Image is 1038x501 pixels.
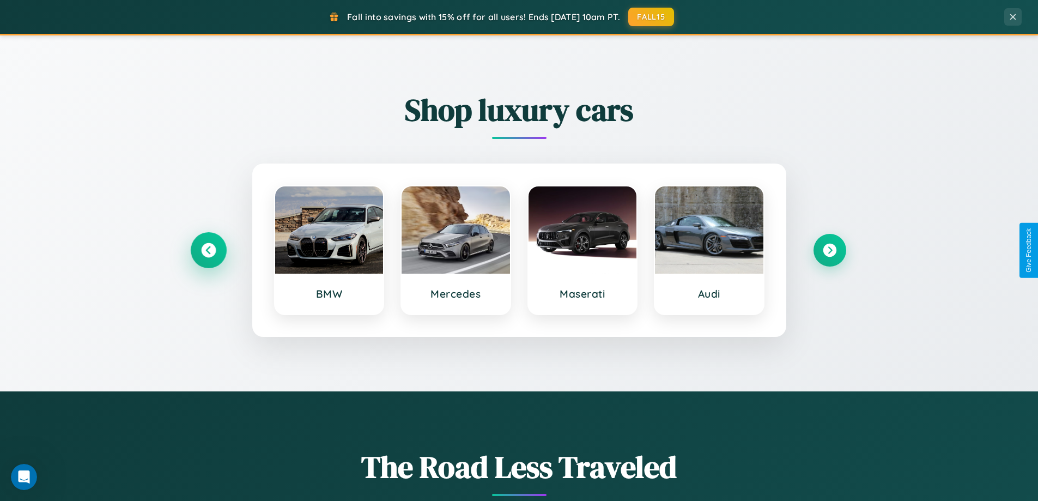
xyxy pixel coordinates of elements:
[347,11,620,22] span: Fall into savings with 15% off for all users! Ends [DATE] 10am PT.
[286,287,373,300] h3: BMW
[1025,228,1033,273] div: Give Feedback
[192,446,846,488] h1: The Road Less Traveled
[412,287,499,300] h3: Mercedes
[192,89,846,131] h2: Shop luxury cars
[666,287,752,300] h3: Audi
[11,464,37,490] iframe: Intercom live chat
[539,287,626,300] h3: Maserati
[628,8,674,26] button: FALL15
